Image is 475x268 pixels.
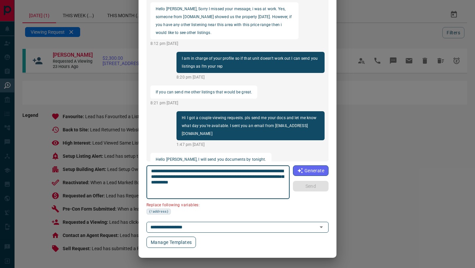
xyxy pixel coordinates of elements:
[182,54,319,70] p: I am in charge of your profile so if that unit doesn’t work out I can send you listings as I’m yo...
[146,237,196,248] button: Manage Templates
[156,155,266,163] p: Hello [PERSON_NAME], I will send you documents by tonight.
[176,142,325,148] p: 1:47 pm [DATE]
[149,209,169,214] span: {!address}
[150,41,299,47] p: 8:12 pm [DATE]
[156,5,293,37] p: Hello [PERSON_NAME], Sorry I missed your message, i was at work. Yes, someone from [DOMAIN_NAME] ...
[146,200,285,209] p: Replace following variables:
[150,100,257,106] p: 8:21 pm [DATE]
[156,88,252,96] p: If you can send me other listings that would be great.
[293,165,329,176] button: Generate
[176,74,325,80] p: 8:20 pm [DATE]
[182,114,319,138] p: Hi I got a couple viewing requests. pls send me your docs and let me know what day you're availab...
[317,222,326,232] button: Open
